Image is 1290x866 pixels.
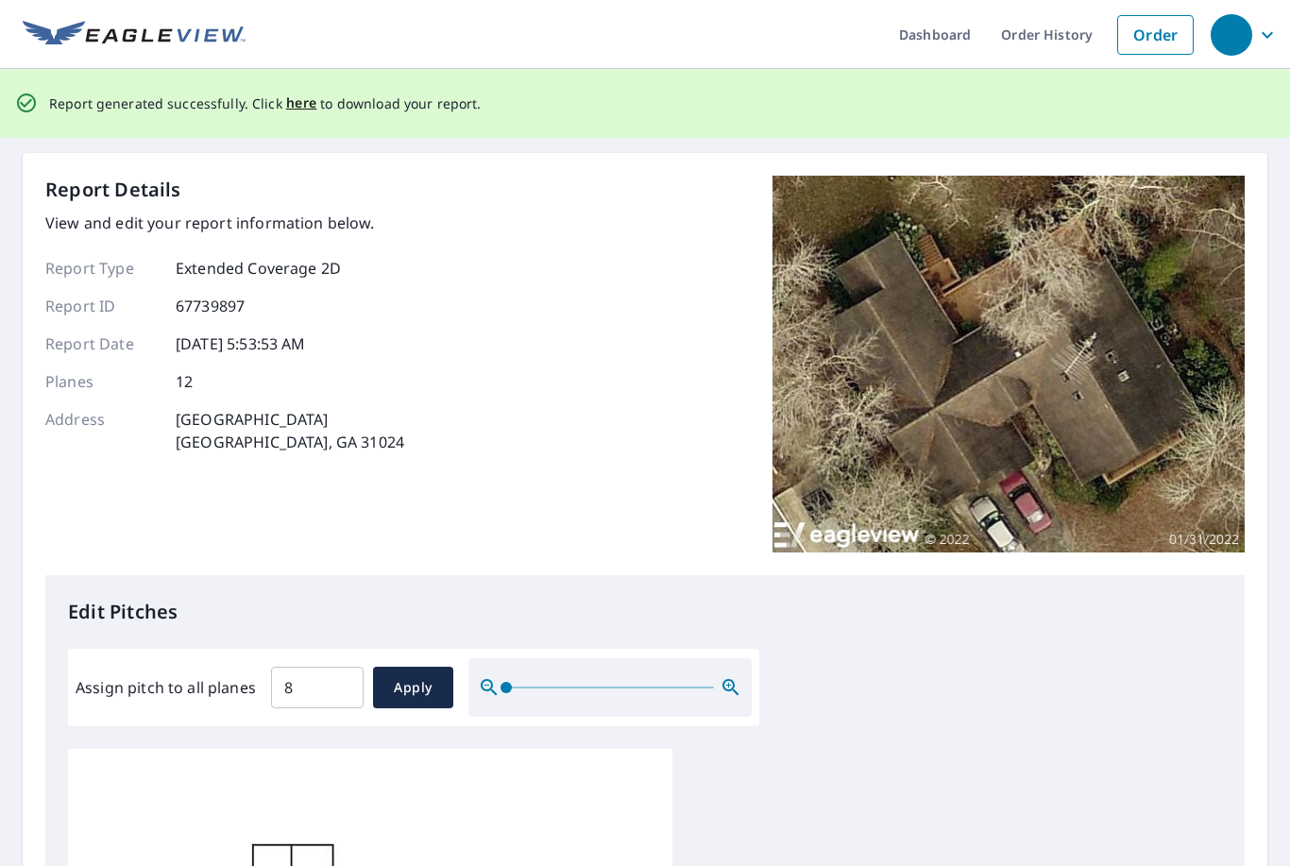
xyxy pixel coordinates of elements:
a: Order [1117,15,1194,55]
span: Apply [388,676,438,700]
p: View and edit your report information below. [45,212,404,234]
p: 67739897 [176,295,245,317]
input: 00.0 [271,661,364,714]
p: [DATE] 5:53:53 AM [176,332,306,355]
p: Report Type [45,257,159,280]
p: Extended Coverage 2D [176,257,341,280]
p: [GEOGRAPHIC_DATA] [GEOGRAPHIC_DATA], GA 31024 [176,408,404,453]
p: Address [45,408,159,453]
p: Edit Pitches [68,598,1222,626]
img: EV Logo [23,21,246,49]
p: Report Details [45,176,181,204]
img: Top image [772,176,1245,553]
p: 12 [176,370,193,393]
label: Assign pitch to all planes [76,676,256,699]
p: Planes [45,370,159,393]
button: here [286,92,317,115]
p: Report ID [45,295,159,317]
p: Report generated successfully. Click to download your report. [49,92,482,115]
button: Apply [373,667,453,708]
p: Report Date [45,332,159,355]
